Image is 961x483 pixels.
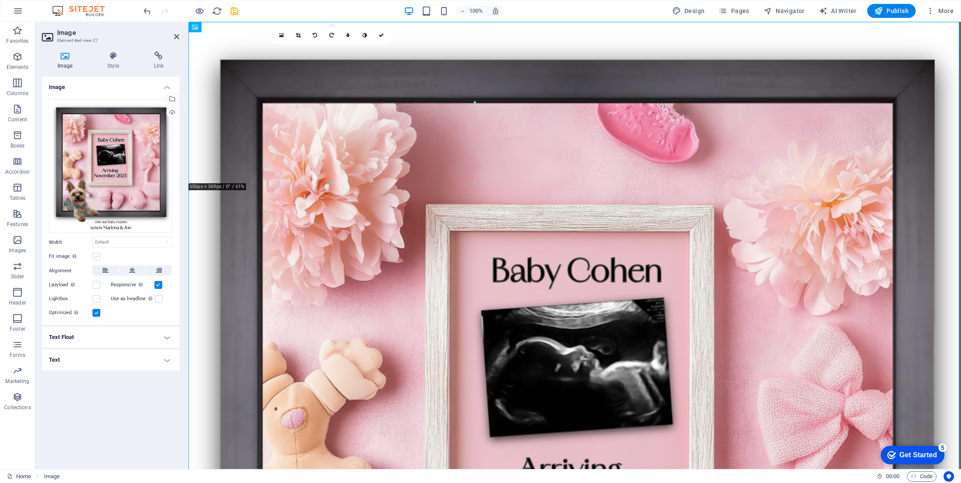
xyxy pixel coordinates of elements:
p: Tables [10,195,25,202]
button: Usercentrics [944,471,954,482]
i: On resize automatically adjust zoom level to fit chosen device. [492,7,499,15]
div: Get Started [26,10,63,17]
span: AI Writer [819,7,857,15]
i: Reload page [212,6,222,16]
button: More [923,4,957,18]
p: Header [9,299,26,306]
label: Lightbox [49,294,92,304]
button: Publish [867,4,916,18]
span: Publish [874,7,909,15]
label: Responsive [111,280,154,290]
h3: Element #ed-new-27 [57,37,162,45]
button: undo [142,6,152,16]
div: 5 [65,2,73,10]
span: Design [672,7,705,15]
a: Rotate left 90° [307,27,323,44]
a: Rotate right 90° [323,27,340,44]
div: Get Started 5 items remaining, 0% complete [7,4,71,23]
h6: 100% [469,6,483,16]
button: Code [907,471,937,482]
label: Alignment [49,266,92,276]
h4: Image [42,51,92,70]
p: Images [9,247,27,254]
p: Slider [11,273,24,280]
a: Greyscale [356,27,373,44]
p: Columns [7,90,28,97]
button: Pages [715,4,752,18]
p: Marketing [5,378,29,385]
a: Confirm ( ⌘ ⏎ ) [373,27,390,44]
button: Design [669,4,708,18]
a: Click to cancel selection. Double-click to open Pages [7,471,31,482]
i: Undo: Change image (Ctrl+Z) [142,6,152,16]
p: Elements [7,64,29,71]
h4: Text [42,349,179,370]
label: Width [49,240,92,245]
label: Lazyload [49,280,92,290]
a: Crop mode [290,27,307,44]
img: Editor Logo [50,6,116,16]
span: Pages [718,7,749,15]
a: Blur [340,27,356,44]
p: Features [7,221,28,228]
p: Forms [10,352,25,359]
span: Navigator [763,7,805,15]
span: Click to select. Double-click to edit [44,471,60,482]
button: reload [212,6,222,16]
h4: Link [138,51,179,70]
span: 00 00 [886,471,899,482]
button: AI Writer [815,4,860,18]
p: Footer [10,325,25,332]
h4: Style [92,51,138,70]
p: Content [8,116,27,123]
p: Boxes [10,142,25,149]
nav: breadcrumb [44,471,60,482]
button: 100% [456,6,487,16]
button: Navigator [760,4,808,18]
h6: Session time [877,471,900,482]
label: Fit image [49,251,92,262]
div: Untitled-28-naP_4NhAjdz4Y_DU4qmOTw.png [49,99,172,233]
button: save [229,6,239,16]
h2: Image [57,29,179,37]
p: Favorites [6,38,28,45]
h4: Image [42,77,179,92]
a: Select files from the file manager, stock photos, or upload file(s) [274,27,290,44]
label: Use as headline [111,294,155,304]
span: : [892,473,893,480]
span: More [926,7,954,15]
div: Design (Ctrl+Alt+Y) [669,4,708,18]
span: Code [911,471,933,482]
label: Optimized [49,308,92,318]
i: Save (Ctrl+S) [229,6,239,16]
p: Accordion [5,168,30,175]
p: Collections [4,404,31,411]
button: Click here to leave preview mode and continue editing [194,6,205,16]
h4: Text Float [42,327,179,348]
